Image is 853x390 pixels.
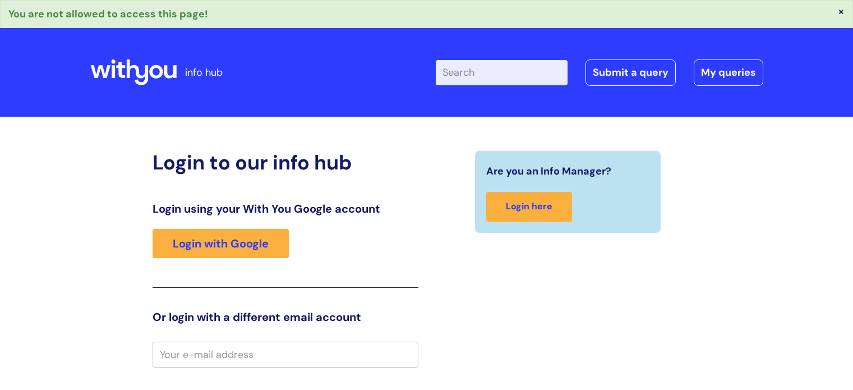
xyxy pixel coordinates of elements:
[486,192,572,222] a: Login here
[153,202,418,215] h3: Login using your With You Google account
[585,59,676,85] a: Submit a query
[153,342,418,368] input: Your e-mail address
[185,63,223,81] p: info hub
[153,150,418,175] h2: Login to our info hub
[436,60,568,85] input: Search
[694,59,763,85] a: My queries
[153,229,289,258] a: Login with Google
[153,310,418,324] h3: Or login with a different email account
[486,162,611,180] span: Are you an Info Manager?
[838,6,845,16] button: ×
